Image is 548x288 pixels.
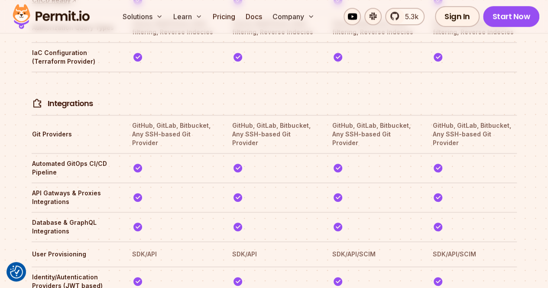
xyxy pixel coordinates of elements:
img: Integrations [32,98,42,109]
button: Consent Preferences [10,265,23,278]
th: SDK/API [232,247,316,261]
th: Git Providers [32,121,116,148]
th: GitHub, GitLab, Bitbucket, Any SSH-based Git Provider [132,121,216,148]
a: Sign In [435,6,480,27]
th: API Gatways & Proxies Integrations [32,188,116,207]
th: GitHub, GitLab, Bitbucket, Any SSH-based Git Provider [232,121,316,148]
th: Automated GitOps CI/CD Pipeline [32,159,116,177]
button: Learn [170,8,206,25]
button: Solutions [119,8,166,25]
th: User Provisioning [32,247,116,261]
a: Pricing [209,8,239,25]
th: SDK/API/SCIM [332,247,416,261]
th: SDK/API/SCIM [432,247,516,261]
th: SDK/API [132,247,216,261]
button: Company [269,8,318,25]
th: GitHub, GitLab, Bitbucket, Any SSH-based Git Provider [332,121,416,148]
img: Revisit consent button [10,265,23,278]
th: GitHub, GitLab, Bitbucket, Any SSH-based Git Provider [432,121,516,148]
th: Database & GraphQL Integrations [32,218,116,236]
h4: Integrations [48,98,93,109]
a: 5.3k [385,8,425,25]
span: 5.3k [400,11,418,22]
th: IaC Configuration (Terraform Provider) [32,48,116,66]
img: Permit logo [9,2,94,31]
a: Start Now [483,6,540,27]
a: Docs [242,8,266,25]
